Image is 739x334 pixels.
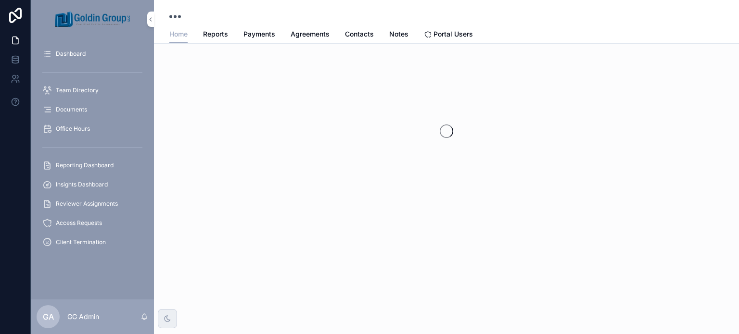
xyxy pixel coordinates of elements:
[345,29,374,39] span: Contacts
[43,311,54,322] span: GA
[56,87,99,94] span: Team Directory
[37,195,148,212] a: Reviewer Assignments
[56,50,86,58] span: Dashboard
[243,25,275,45] a: Payments
[56,200,118,208] span: Reviewer Assignments
[31,38,154,263] div: scrollable content
[56,161,114,169] span: Reporting Dashboard
[424,25,473,45] a: Portal Users
[389,29,408,39] span: Notes
[243,29,275,39] span: Payments
[37,234,148,251] a: Client Termination
[37,82,148,99] a: Team Directory
[389,25,408,45] a: Notes
[37,157,148,174] a: Reporting Dashboard
[169,29,188,39] span: Home
[203,25,228,45] a: Reports
[291,25,330,45] a: Agreements
[56,238,106,246] span: Client Termination
[203,29,228,39] span: Reports
[37,214,148,232] a: Access Requests
[37,176,148,193] a: Insights Dashboard
[67,312,99,322] p: GG Admin
[56,219,102,227] span: Access Requests
[37,101,148,118] a: Documents
[291,29,330,39] span: Agreements
[56,181,108,188] span: Insights Dashboard
[345,25,374,45] a: Contacts
[56,106,87,113] span: Documents
[56,125,90,133] span: Office Hours
[55,12,130,27] img: App logo
[169,25,188,44] a: Home
[433,29,473,39] span: Portal Users
[37,120,148,137] a: Office Hours
[37,45,148,62] a: Dashboard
